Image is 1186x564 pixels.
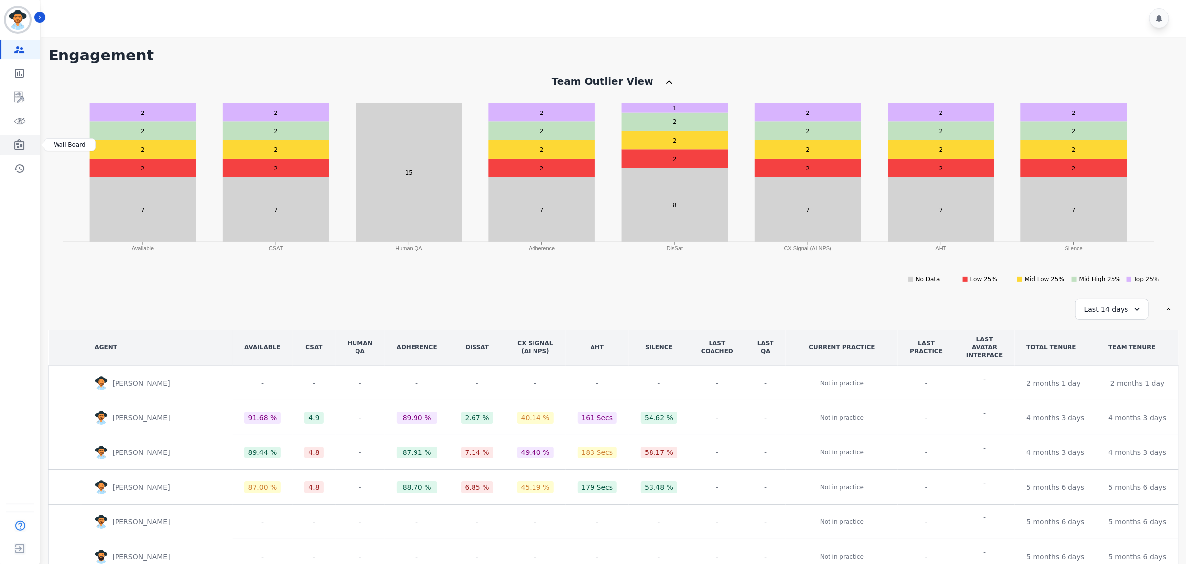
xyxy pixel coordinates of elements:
div: - [461,377,493,389]
div: LAST PRACTICE [910,339,943,355]
div: Last 14 days [1075,299,1149,320]
div: - [348,481,373,493]
div: Available [244,343,281,351]
div: - [578,516,617,528]
div: 91.68 % [248,413,277,423]
div: - [244,551,281,563]
p: Not in practice [820,448,864,457]
text: 1 [673,105,677,112]
text: 7 [1072,207,1076,214]
text: DisSat [667,245,683,251]
div: 7.14 % [465,448,489,457]
div: 54.62 % [645,413,673,423]
text: 2 [1072,110,1076,116]
div: - [757,517,774,527]
p: [PERSON_NAME] [112,552,174,562]
div: - [701,378,733,388]
div: 2 months 1 day [1027,378,1081,388]
text: 2 [806,146,810,153]
text: 2 [540,165,544,172]
div: LAST AVATAR INTERFACE [966,336,1003,359]
div: Adherence [397,343,437,351]
p: Not in practice [820,552,864,562]
div: TEAM TENURE [1108,343,1155,351]
p: [PERSON_NAME] [112,378,174,388]
div: AGENT [94,343,117,351]
div: DisSat [461,343,493,351]
div: 5 months 6 days [1027,482,1085,492]
div: - [397,377,437,389]
div: CSAT [304,343,323,351]
text: 2 [673,156,677,163]
p: Not in practice [820,482,864,492]
div: 5 months 6 days [1108,517,1166,527]
div: Team Outlier View [552,74,653,88]
text: 2 [141,128,145,135]
text: 15 [405,169,413,176]
div: 53.48 % [645,482,673,492]
div: 88.70 % [403,482,431,492]
text: 2 [141,165,145,172]
div: TOTAL TENURE [1027,343,1076,351]
div: - [910,482,943,492]
div: CX Signal (AI NPS) [517,339,554,355]
text: Silence [1065,245,1083,251]
text: Top 25% [1133,276,1159,282]
div: - [397,551,437,563]
div: - [910,517,943,527]
text: 2 [1072,128,1076,135]
text: 2 [939,165,943,172]
div: 5 months 6 days [1027,552,1085,562]
div: 58.17 % [645,448,673,457]
div: - [304,377,323,389]
div: - [348,447,373,458]
div: - [517,551,554,563]
div: 161 Secs [582,413,613,423]
div: - [983,478,986,488]
text: 2 [274,128,278,135]
text: 2 [806,165,810,172]
div: - [701,517,733,527]
div: 179 Secs [582,482,613,492]
text: Adherence [529,245,555,251]
div: - [910,413,943,423]
div: 4 months 3 days [1108,413,1166,423]
text: Mid Low 25% [1025,276,1064,282]
div: - [757,552,774,562]
div: - [348,377,373,389]
text: 2 [673,118,677,125]
div: - [983,512,986,522]
img: Rounded avatar [94,515,108,529]
text: 2 [274,146,278,153]
img: Rounded avatar [94,376,108,390]
div: - [641,377,677,389]
div: - [348,516,373,528]
text: 2 [1072,146,1076,153]
text: 2 [939,128,943,135]
div: - [244,377,281,389]
div: - [757,378,774,388]
div: - [578,551,617,563]
text: 7 [939,207,943,214]
div: - [641,516,677,528]
img: Rounded avatar [94,550,108,564]
div: 4.9 [308,413,319,423]
div: 2 months 1 day [1110,378,1165,388]
text: 2 [540,146,544,153]
div: - [397,516,437,528]
div: - [578,377,617,389]
div: 45.19 % [521,482,550,492]
div: 2.67 % [465,413,489,423]
div: 4 months 3 days [1108,448,1166,457]
text: 2 [806,110,810,116]
text: 7 [274,207,278,214]
div: - [910,378,943,388]
div: 5 months 6 days [1027,517,1085,527]
div: LAST QA [757,339,774,355]
text: 2 [1072,165,1076,172]
p: Not in practice [820,413,864,423]
img: Rounded avatar [94,411,108,425]
div: - [348,412,373,424]
p: Not in practice [820,378,864,388]
div: - [757,482,774,492]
